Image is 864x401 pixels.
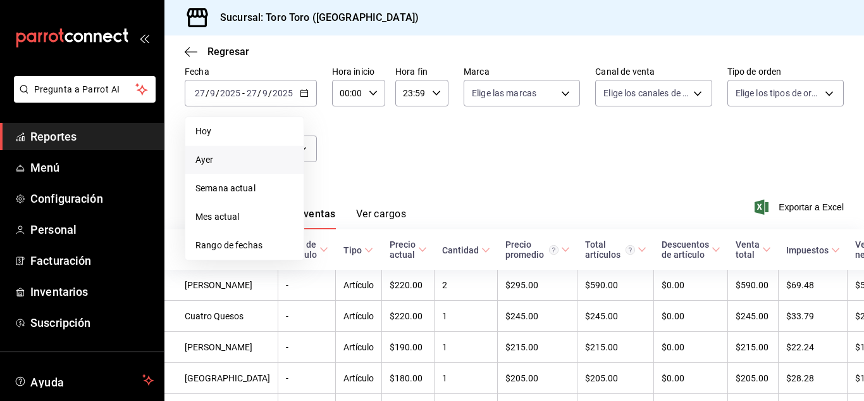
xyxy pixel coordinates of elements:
[286,239,328,260] span: Tipo de artículo
[278,301,336,332] td: -
[390,239,427,260] span: Precio actual
[336,301,382,332] td: Artículo
[242,88,245,98] span: -
[779,332,848,363] td: $22.24
[164,270,278,301] td: [PERSON_NAME]
[195,125,293,138] span: Hoy
[257,88,261,98] span: /
[498,301,577,332] td: $245.00
[435,332,498,363] td: 1
[435,363,498,394] td: 1
[382,270,435,301] td: $220.00
[595,67,712,76] label: Canal de venta
[654,363,728,394] td: $0.00
[728,270,779,301] td: $590.00
[654,270,728,301] td: $0.00
[30,283,154,300] span: Inventarios
[30,159,154,176] span: Menú
[336,363,382,394] td: Artículo
[30,372,137,388] span: Ayuda
[736,239,771,260] span: Venta total
[207,46,249,58] span: Regresar
[442,245,479,255] div: Cantidad
[278,332,336,363] td: -
[336,270,382,301] td: Artículo
[164,301,278,332] td: Cuatro Quesos
[585,239,635,260] div: Total artículos
[343,245,373,255] span: Tipo
[219,88,241,98] input: ----
[336,332,382,363] td: Artículo
[728,332,779,363] td: $215.00
[164,363,278,394] td: [GEOGRAPHIC_DATA]
[786,245,840,255] span: Impuestos
[195,239,293,252] span: Rango de fechas
[577,270,654,301] td: $590.00
[727,67,844,76] label: Tipo de orden
[577,301,654,332] td: $245.00
[757,200,844,215] button: Exportar a Excel
[390,239,416,260] div: Precio actual
[728,363,779,394] td: $205.00
[262,88,268,98] input: --
[786,245,829,255] div: Impuestos
[728,301,779,332] td: $245.00
[185,46,249,58] button: Regresar
[626,245,635,255] svg: El total artículos considera cambios de precios en los artículos así como costos adicionales por ...
[278,363,336,394] td: -
[30,314,154,331] span: Suscripción
[30,128,154,145] span: Reportes
[779,301,848,332] td: $33.79
[34,83,136,96] span: Pregunta a Parrot AI
[205,208,406,229] div: navigation tabs
[9,92,156,105] a: Pregunta a Parrot AI
[185,67,317,76] label: Fecha
[549,245,559,255] svg: Precio promedio = Total artículos / cantidad
[210,10,419,25] h3: Sucursal: Toro Toro ([GEOGRAPHIC_DATA])
[505,239,570,260] span: Precio promedio
[779,363,848,394] td: $28.28
[505,239,559,260] div: Precio promedio
[382,332,435,363] td: $190.00
[382,301,435,332] td: $220.00
[284,208,336,229] button: Ver ventas
[498,363,577,394] td: $205.00
[278,270,336,301] td: -
[736,239,760,260] div: Venta total
[585,239,646,260] span: Total artículos
[206,88,209,98] span: /
[195,153,293,167] span: Ayer
[194,88,206,98] input: --
[464,67,580,76] label: Marca
[139,33,149,43] button: open_drawer_menu
[30,190,154,207] span: Configuración
[654,301,728,332] td: $0.00
[395,67,448,76] label: Hora fin
[498,270,577,301] td: $295.00
[332,67,385,76] label: Hora inicio
[195,182,293,195] span: Semana actual
[442,245,490,255] span: Cantidad
[30,252,154,269] span: Facturación
[268,88,272,98] span: /
[356,208,407,229] button: Ver cargos
[435,270,498,301] td: 2
[209,88,216,98] input: --
[736,87,820,99] span: Elige los tipos de orden
[382,363,435,394] td: $180.00
[246,88,257,98] input: --
[577,332,654,363] td: $215.00
[779,270,848,301] td: $69.48
[30,221,154,238] span: Personal
[343,245,362,255] div: Tipo
[498,332,577,363] td: $215.00
[472,87,536,99] span: Elige las marcas
[272,88,293,98] input: ----
[603,87,688,99] span: Elige los canales de venta
[654,332,728,363] td: $0.00
[577,363,654,394] td: $205.00
[435,301,498,332] td: 1
[164,332,278,363] td: [PERSON_NAME]
[662,239,720,260] span: Descuentos de artículo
